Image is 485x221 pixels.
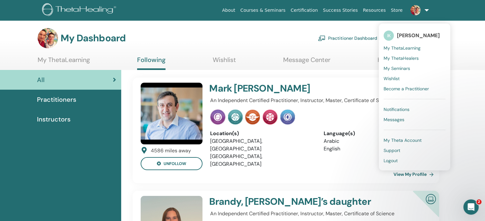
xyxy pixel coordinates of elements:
li: [GEOGRAPHIC_DATA], [GEOGRAPHIC_DATA] [210,137,314,153]
span: Become a Practitioner [384,86,429,92]
span: Logout [384,158,398,163]
span: 2 [476,199,481,204]
a: Courses & Seminars [238,4,288,16]
button: go back [4,3,16,15]
a: Wishlist [384,73,445,84]
span: Practitioners [37,95,76,104]
span: My Theta Account [384,137,422,143]
li: Arabic [324,137,427,145]
span: My ThetaHealers [384,55,419,61]
li: [GEOGRAPHIC_DATA], [GEOGRAPHIC_DATA] [210,153,314,168]
span: 😊 [42,173,53,185]
a: Wishlist [213,56,236,68]
li: English [324,145,427,153]
img: default.jpg [38,28,58,48]
div: Profile image for ThetaHealingThetaHealingиз ThetaHealingHi [PERSON_NAME],As aThetaHealing Practi... [5,99,122,156]
span: blush reaction [40,171,56,187]
h1: ThetaHealing [31,3,64,8]
span: thumbs up reaction [56,171,72,187]
div: Profile image for ThetaHealing [18,3,28,14]
img: default.jpg [410,5,421,15]
p: Был в сети 3 ч назад [31,8,77,14]
a: Help & Resources [378,56,429,68]
span: 💜 [73,173,86,185]
img: default.jpg [141,83,202,144]
a: IK[PERSON_NAME] [384,28,445,43]
a: Success Stories [320,4,360,16]
div: 4586 miles away [151,147,191,155]
h3: My Dashboard [61,32,126,44]
a: Message Center [283,56,330,68]
div: Profile image for ThetaHealing [13,107,23,117]
a: Resources [360,4,388,16]
span: My Seminars [384,66,410,71]
span: IK [384,31,394,41]
button: unfollow [141,157,202,170]
div: Location(s) [210,130,314,137]
a: Practitioner Dashboard [318,31,377,45]
img: Certified Online Instructor [423,191,438,206]
div: Закрыть [112,3,123,14]
a: Certification [288,4,320,16]
img: chalkboard-teacher.svg [318,35,326,41]
span: Notifications [384,107,409,112]
a: View My Profile [393,168,436,181]
span: из ThetaHealing [56,109,90,114]
img: logo.png [42,3,118,17]
button: Главная [100,3,112,15]
a: My Theta Account [384,135,445,145]
a: About [219,4,238,16]
a: Become a Practitioner [384,84,445,94]
span: purple heart reaction [72,171,88,187]
h4: Mark [PERSON_NAME] [209,83,390,94]
div: As a , you have the opportunity to deepen your own spiritual and personal growth journey. You con... [13,131,114,175]
h4: Brandy, [PERSON_NAME]’s daughter [209,196,390,207]
b: ThetaHealing Practitioner [23,132,88,137]
span: ThetaHealing [28,109,56,114]
span: Instructors [37,114,70,124]
a: Store [388,4,405,16]
a: My ThetaLearning [38,56,90,68]
div: Language(s) [324,130,427,137]
span: All [37,75,45,85]
a: My Seminars [384,63,445,73]
p: An Independent Certified Practitioner, Instructor, Master, Certificate of Science [210,210,427,218]
div: You have a new login experience! Thetahealing now uses email as your user ID. To log in, just ent... [19,26,116,87]
span: [PERSON_NAME] [397,32,440,39]
iframe: Intercom live chat [463,199,479,215]
a: Following [137,56,165,70]
div: Hi [PERSON_NAME], [13,122,114,128]
a: My ThetaHealers [384,53,445,63]
span: Support [384,148,400,153]
a: Messages [384,114,445,125]
a: Support [384,145,445,155]
span: Wishlist [384,76,400,81]
a: Logout [384,155,445,166]
a: My ThetaLearning [384,43,445,53]
p: An Independent Certified Practitioner, Instructor, Master, Certificate of Science [210,97,427,104]
span: Messages [384,117,404,122]
div: ThetaHealing говорит… [5,99,122,164]
span: My ThetaLearning [384,45,421,51]
a: Notifications [384,104,445,114]
span: 👍 [57,173,70,185]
